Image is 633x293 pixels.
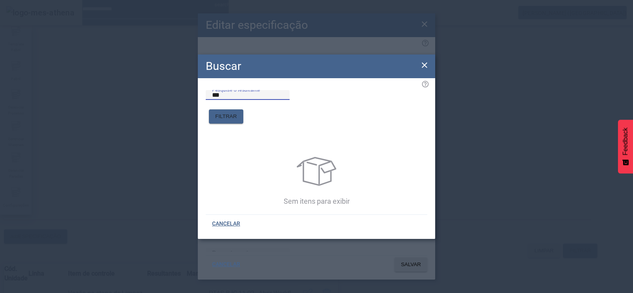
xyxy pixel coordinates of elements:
button: SALVAR [394,257,427,272]
h2: Buscar [206,58,241,75]
span: CANCELAR [212,220,240,228]
span: FILTRAR [215,113,237,120]
button: FILTRAR [209,109,243,124]
span: Feedback [622,128,629,155]
mat-label: Pesquise o resultante [212,87,260,92]
button: Feedback - Mostrar pesquisa [618,120,633,173]
button: CANCELAR [206,217,246,231]
span: SALVAR [401,261,421,269]
p: Sem itens para exibir [208,196,425,207]
button: CANCELAR [206,257,246,272]
span: CANCELAR [212,261,240,269]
